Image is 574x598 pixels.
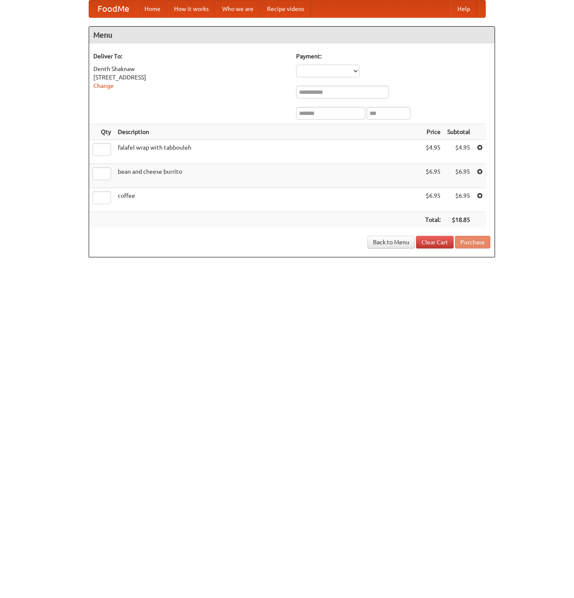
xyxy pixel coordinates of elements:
a: Change [93,82,114,89]
th: Description [114,124,422,140]
th: Total: [422,212,444,228]
td: coffee [114,188,422,212]
a: Who we are [215,0,260,17]
div: [STREET_ADDRESS] [93,73,288,82]
td: $4.95 [422,140,444,164]
th: Subtotal [444,124,473,140]
h5: Payment: [296,52,490,60]
a: Recipe videos [260,0,311,17]
th: Qty [89,124,114,140]
a: Back to Menu [367,236,415,248]
td: $6.95 [422,188,444,212]
td: falafel wrap with tabbouleh [114,140,422,164]
td: $6.95 [444,188,473,212]
a: Home [138,0,167,17]
td: $6.95 [444,164,473,188]
td: bean and cheese burrito [114,164,422,188]
h4: Menu [89,27,495,44]
button: Purchase [455,236,490,248]
th: Price [422,124,444,140]
a: Clear Cart [416,236,454,248]
a: Help [451,0,477,17]
a: FoodMe [89,0,138,17]
a: How it works [167,0,215,17]
div: Denth Shaknaw [93,65,288,73]
td: $6.95 [422,164,444,188]
h5: Deliver To: [93,52,288,60]
td: $4.95 [444,140,473,164]
th: $18.85 [444,212,473,228]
